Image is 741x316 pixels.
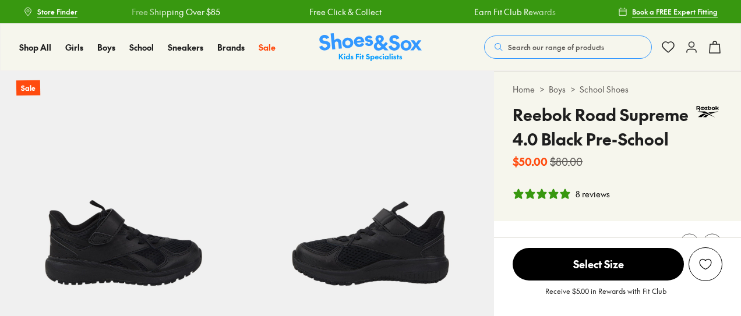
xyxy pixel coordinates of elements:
a: Boys [97,41,115,54]
span: Brands [217,41,245,53]
b: $50.00 [513,154,548,169]
a: Brands [217,41,245,54]
div: 8 reviews [576,188,610,200]
span: Search our range of products [508,42,604,52]
a: Shoes & Sox [319,33,422,62]
a: Sale [259,41,276,54]
a: Shop All [19,41,51,54]
span: School [129,41,154,53]
a: Home [513,83,535,95]
p: Receive $5.00 in Rewards with Fit Club [545,286,666,307]
span: Store Finder [37,6,77,17]
span: Book a FREE Expert Fitting [632,6,718,17]
p: Colour: [513,236,548,251]
button: 5 stars, 8 ratings [513,188,610,200]
p: Sale [16,80,40,96]
img: SNS_Logo_Responsive.svg [319,33,422,62]
button: Search our range of products [484,35,652,59]
p: Black/Black/Black [551,236,643,251]
span: Sale [259,41,276,53]
h4: Reebok Road Supreme 4.0 Black Pre-School [513,102,693,151]
img: Vendor logo [693,102,722,121]
div: > > [513,83,722,95]
button: Select Size [513,247,684,281]
a: Store Finder [23,1,77,22]
s: $80.00 [550,154,583,169]
span: Boys [97,41,115,53]
a: Book a FREE Expert Fitting [618,1,718,22]
span: Shop All [19,41,51,53]
a: Earn Fit Club Rewards [474,6,555,18]
a: School [129,41,154,54]
a: Girls [65,41,83,54]
a: Free Shipping Over $85 [132,6,220,18]
a: Sneakers [168,41,203,54]
button: Add to Wishlist [689,247,722,281]
a: Boys [549,83,566,95]
a: School Shoes [580,83,629,95]
span: Sneakers [168,41,203,53]
a: Free Click & Collect [309,6,381,18]
span: Girls [65,41,83,53]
